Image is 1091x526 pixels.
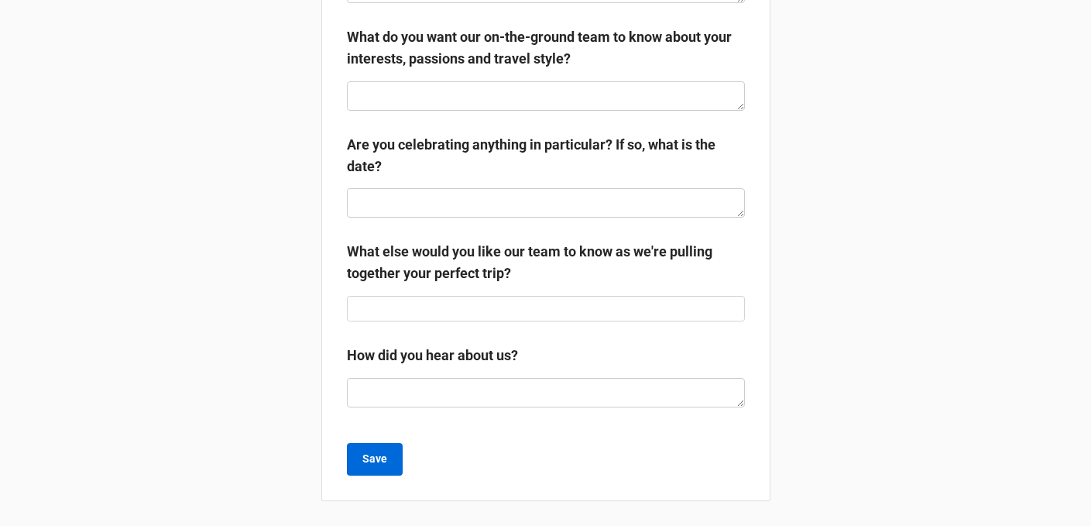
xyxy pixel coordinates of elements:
label: How did you hear about us? [347,345,518,366]
label: Are you celebrating anything in particular? If so, what is the date? [347,134,745,178]
button: Save [347,443,403,476]
label: What do you want our on-the-ground team to know about your interests, passions and travel style? [347,26,745,70]
b: Save [362,451,387,467]
label: What else would you like our team to know as we're pulling together your perfect trip? [347,241,745,285]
